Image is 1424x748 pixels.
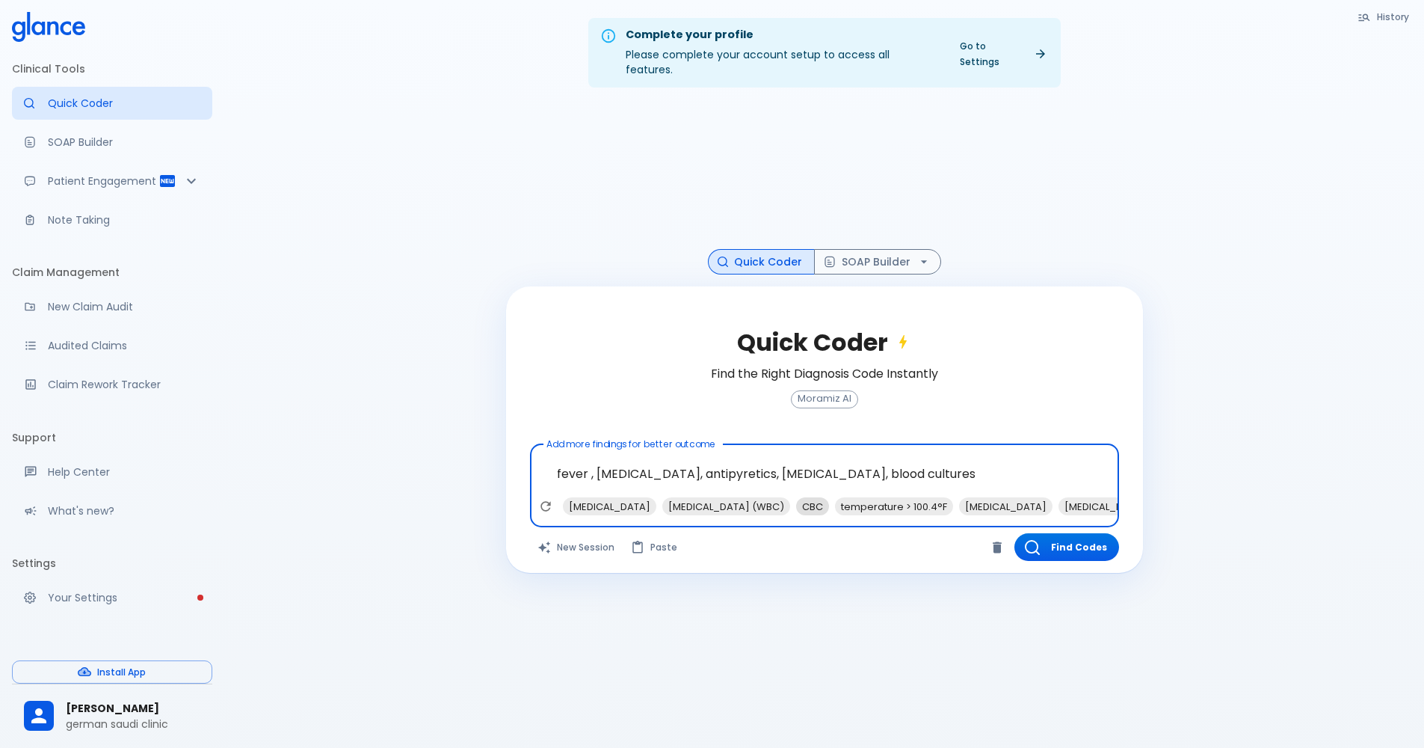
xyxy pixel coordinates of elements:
span: [MEDICAL_DATA] (WBC) [662,498,790,515]
a: Moramiz: Find ICD10AM codes instantly [12,87,212,120]
button: Refresh suggestions [534,495,557,518]
a: Docugen: Compose a clinical documentation in seconds [12,126,212,159]
div: [MEDICAL_DATA] [1058,497,1152,515]
a: Monitor progress of claim corrections [12,368,212,401]
p: New Claim Audit [48,299,200,314]
button: Clear [986,536,1008,559]
span: [MEDICAL_DATA] [563,498,656,515]
span: CBC [796,498,829,515]
textarea: fever , [MEDICAL_DATA], antipyretics, [MEDICAL_DATA], blood cultures [540,450,1109,497]
a: Go to Settings [951,35,1055,73]
button: Quick Coder [708,249,815,275]
a: View audited claims [12,329,212,362]
li: Claim Management [12,254,212,290]
p: Audited Claims [48,338,200,353]
a: Advanced note-taking [12,203,212,236]
a: Please complete account setup [12,581,212,614]
span: [PERSON_NAME] [66,701,200,717]
button: Install App [12,660,212,684]
p: Claim Rework Tracker [48,377,200,392]
button: Clears all inputs and results. [530,533,623,561]
span: [MEDICAL_DATA] [1058,498,1152,515]
div: Patient Reports & Referrals [12,165,212,197]
button: History [1350,6,1418,28]
h2: Quick Coder [737,328,912,357]
div: CBC [796,497,829,515]
li: Clinical Tools [12,51,212,87]
p: SOAP Builder [48,135,200,150]
a: Audit a new claim [12,290,212,323]
div: temperature > 100.4°F [835,497,953,515]
p: Patient Engagement [48,174,158,188]
button: Paste from clipboard [623,533,686,561]
div: Recent updates and feature releases [12,494,212,527]
span: temperature > 100.4°F [835,498,953,515]
p: german saudi clinic [66,717,200,732]
button: Find Codes [1014,533,1119,561]
div: [MEDICAL_DATA] (WBC) [662,497,790,515]
li: Support [12,420,212,456]
li: Settings [12,545,212,581]
span: [MEDICAL_DATA] [959,498,1052,515]
h6: Find the Right Diagnosis Code Instantly [711,364,938,384]
div: [PERSON_NAME]german saudi clinic [12,690,212,742]
p: What's new? [48,503,200,518]
div: [MEDICAL_DATA] [563,497,656,515]
button: SOAP Builder [814,249,941,275]
div: [MEDICAL_DATA] [959,497,1052,515]
p: Help Center [48,465,200,479]
a: Get help from our support team [12,456,212,488]
div: Complete your profile [626,27,939,43]
p: Your Settings [48,590,200,605]
p: Quick Coder [48,96,200,111]
span: Moramiz AI [792,393,857,405]
p: Note Taking [48,212,200,227]
div: Please complete your account setup to access all features. [626,22,939,83]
